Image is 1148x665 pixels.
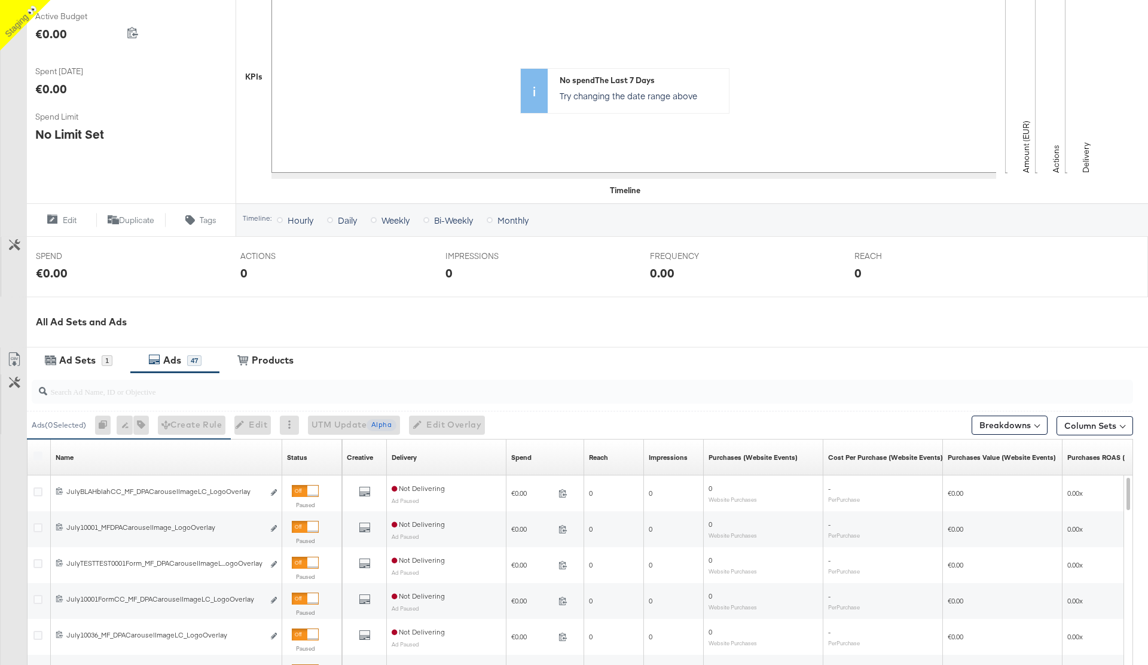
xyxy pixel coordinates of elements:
[392,453,417,462] div: Delivery
[709,568,757,575] sub: Website Purchases
[828,627,831,636] span: -
[948,453,1056,462] a: The total value of the purchase actions tracked by your Custom Audience pixel on your website aft...
[709,484,712,493] span: 0
[35,11,125,22] span: Active Budget
[445,264,453,282] div: 0
[392,627,445,636] span: Not Delivering
[650,264,674,282] div: 0.00
[392,533,419,540] sub: Ad Paused
[242,214,272,222] div: Timeline:
[709,453,798,462] a: The number of times a purchase was made tracked by your Custom Audience pixel on your website aft...
[240,264,248,282] div: 0
[66,559,264,568] div: JulyTESTTEST0001Form_MF_DPACarouselImageL...ogoOverlay
[56,453,74,462] a: Ad Name.
[649,632,652,641] span: 0
[828,520,831,529] span: -
[649,453,688,462] div: Impressions
[163,353,181,367] div: Ads
[828,591,831,600] span: -
[854,264,862,282] div: 0
[338,214,357,226] span: Daily
[828,556,831,565] span: -
[589,632,593,641] span: 0
[292,501,319,509] label: Paused
[35,126,104,143] div: No Limit Set
[26,213,96,227] button: Edit
[36,315,1148,329] div: All Ad Sets and Ads
[1057,416,1133,435] button: Column Sets
[972,416,1048,435] button: Breakdowns
[649,524,652,533] span: 0
[392,497,419,504] sub: Ad Paused
[589,560,593,569] span: 0
[589,596,593,605] span: 0
[36,264,68,282] div: €0.00
[511,632,554,641] span: €0.00
[828,603,860,611] sub: Per Purchase
[649,560,652,569] span: 0
[854,251,944,262] span: REACH
[948,560,963,569] span: €0.00
[709,591,712,600] span: 0
[948,453,1056,462] div: Purchases Value (Website Events)
[240,251,330,262] span: ACTIONS
[292,645,319,652] label: Paused
[649,453,688,462] a: The number of times your ad was served. On mobile apps an ad is counted as served the first time ...
[1067,489,1083,498] span: 0.00x
[292,537,319,545] label: Paused
[392,569,419,576] sub: Ad Paused
[589,524,593,533] span: 0
[649,489,652,498] span: 0
[63,215,77,226] span: Edit
[709,453,798,462] div: Purchases (Website Events)
[119,215,154,226] span: Duplicate
[47,375,1032,398] input: Search Ad Name, ID or Objective
[948,524,963,533] span: €0.00
[392,605,419,612] sub: Ad Paused
[560,90,723,102] p: Try changing the date range above
[709,556,712,565] span: 0
[252,353,294,367] div: Products
[392,640,419,648] sub: Ad Paused
[948,632,963,641] span: €0.00
[948,489,963,498] span: €0.00
[187,355,201,366] div: 47
[709,639,757,646] sub: Website Purchases
[560,75,723,86] div: No spend The Last 7 Days
[948,596,963,605] span: €0.00
[102,355,112,366] div: 1
[200,215,216,226] span: Tags
[709,496,757,503] sub: Website Purchases
[392,484,445,493] span: Not Delivering
[709,627,712,636] span: 0
[445,251,535,262] span: IMPRESSIONS
[288,214,313,226] span: Hourly
[166,213,236,227] button: Tags
[828,453,943,462] div: Cost Per Purchase (Website Events)
[36,251,126,262] span: SPEND
[828,496,860,503] sub: Per Purchase
[66,523,264,532] div: July10001_MFDPACarouselImage_LogoOverlay
[649,596,652,605] span: 0
[292,573,319,581] label: Paused
[828,568,860,575] sub: Per Purchase
[589,453,608,462] a: The number of people your ad was served to.
[1067,560,1083,569] span: 0.00x
[511,596,554,605] span: €0.00
[709,520,712,529] span: 0
[96,213,166,227] button: Duplicate
[511,453,532,462] div: Spend
[392,520,445,529] span: Not Delivering
[709,532,757,539] sub: Website Purchases
[287,453,307,462] div: Status
[1067,596,1083,605] span: 0.00x
[511,524,554,533] span: €0.00
[589,489,593,498] span: 0
[292,609,319,617] label: Paused
[709,603,757,611] sub: Website Purchases
[35,25,67,42] div: €0.00
[434,214,473,226] span: Bi-Weekly
[511,489,554,498] span: €0.00
[347,453,373,462] div: Creative
[1067,632,1083,641] span: 0.00x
